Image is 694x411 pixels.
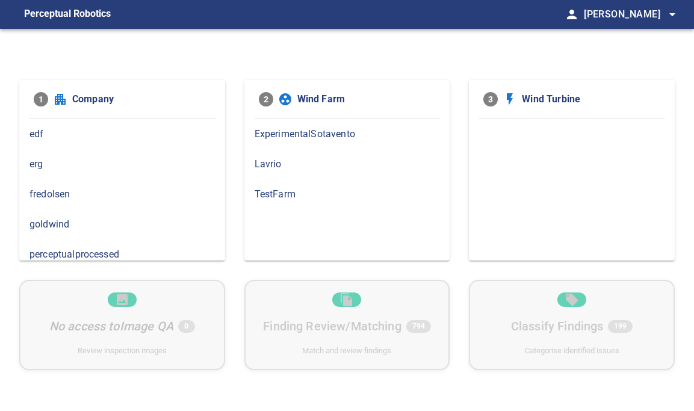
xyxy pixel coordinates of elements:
[29,217,215,232] span: goldwind
[579,2,680,26] button: [PERSON_NAME]
[29,187,215,202] span: fredolsen
[19,119,225,149] div: edf
[19,239,225,270] div: perceptualprocessed
[29,127,215,141] span: edf
[29,157,215,172] span: erg
[24,5,111,24] figcaption: Perceptual Robotics
[19,209,225,239] div: goldwind
[19,179,225,209] div: fredolsen
[255,157,440,172] span: Lavrio
[34,92,48,107] span: 1
[72,92,211,107] span: Company
[565,7,579,22] span: person
[297,92,436,107] span: Wind Farm
[255,187,440,202] span: TestFarm
[483,92,498,107] span: 3
[244,149,450,179] div: Lavrio
[255,127,440,141] span: ExperimentalSotavento
[259,92,273,107] span: 2
[522,92,660,107] span: Wind Turbine
[244,119,450,149] div: ExperimentalSotavento
[584,6,680,23] span: [PERSON_NAME]
[244,179,450,209] div: TestFarm
[19,149,225,179] div: erg
[29,247,215,262] span: perceptualprocessed
[665,7,680,22] span: arrow_drop_down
